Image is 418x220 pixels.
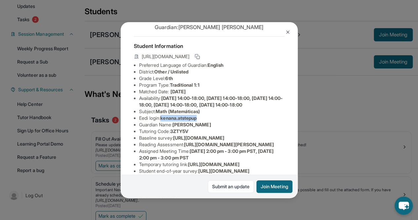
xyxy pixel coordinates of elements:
[139,108,285,115] li: Subject :
[139,115,285,121] li: Eedi login :
[154,69,188,74] span: Other / Unlisted
[139,148,274,160] span: [DATE] 2:00 pm - 3:00 pm PST, [DATE] 2:00 pm - 3:00 pm PST
[139,68,285,75] li: District:
[285,29,290,35] img: Close Icon
[139,128,285,135] li: Tutoring Code :
[139,95,285,108] li: Availability:
[171,89,186,94] span: [DATE]
[165,75,172,81] span: 6th
[173,135,224,141] span: [URL][DOMAIN_NAME]
[188,161,239,167] span: [URL][DOMAIN_NAME]
[139,75,285,82] li: Grade Level:
[156,109,200,114] span: Math (Matemáticas)
[170,82,199,88] span: Traditional 1:1
[139,95,283,108] span: [DATE] 14:00-18:00, [DATE] 14:00-18:00, [DATE] 14:00-18:00, [DATE] 14:00-18:00, [DATE] 14:00-18:00
[134,42,285,50] h4: Student Information
[160,115,197,121] span: kenana.atstepup
[139,148,285,161] li: Assigned Meeting Time :
[139,62,285,68] li: Preferred Language of Guardian:
[139,82,285,88] li: Program Type:
[198,168,249,174] span: [URL][DOMAIN_NAME]
[395,197,413,215] button: chat-button
[193,53,201,61] button: Copy link
[184,142,274,147] span: [URL][DOMAIN_NAME][PERSON_NAME]
[139,88,285,95] li: Matched Date:
[172,122,211,127] span: [PERSON_NAME]
[139,161,285,168] li: Temporary tutoring link :
[134,23,285,31] p: Guardian: [PERSON_NAME] [PERSON_NAME]
[139,135,285,141] li: Baseline survey :
[208,62,224,68] span: English
[139,168,285,174] li: Student end-of-year survey :
[256,180,292,193] button: Join Meeting
[139,174,285,188] li: Student Learning Portal Link (requires tutoring code) :
[142,53,189,60] span: [URL][DOMAIN_NAME]
[139,121,285,128] li: Guardian Name :
[208,180,254,193] a: Submit an update
[139,141,285,148] li: Reading Assessment :
[170,128,188,134] span: 3ZTY5V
